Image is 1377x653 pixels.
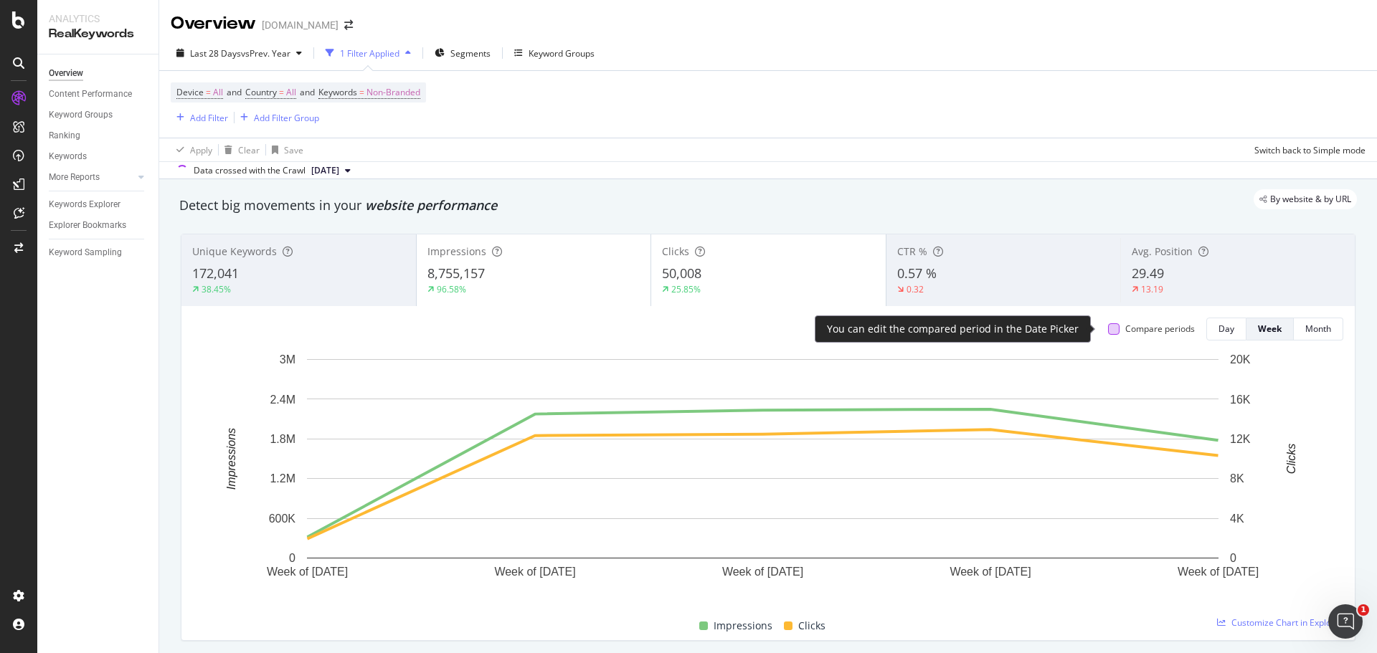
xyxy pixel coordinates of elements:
[1270,195,1351,204] span: By website & by URL
[49,245,148,260] a: Keyword Sampling
[49,87,132,102] div: Content Performance
[171,42,308,65] button: Last 28 DaysvsPrev. Year
[254,112,319,124] div: Add Filter Group
[49,245,122,260] div: Keyword Sampling
[1285,444,1297,475] text: Clicks
[206,86,211,98] span: =
[722,566,803,578] text: Week of [DATE]
[241,47,290,59] span: vs Prev. Year
[897,264,937,282] span: 0.57 %
[270,393,295,405] text: 2.4M
[311,164,339,177] span: 2025 Aug. 20th
[1246,318,1294,340] button: Week
[1254,144,1366,156] div: Switch back to Simple mode
[907,283,924,295] div: 0.32
[192,264,239,282] span: 172,041
[49,218,148,233] a: Explorer Bookmarks
[190,144,212,156] div: Apply
[827,322,1079,336] div: You can edit the compared period in the Date Picker
[494,566,575,578] text: Week of [DATE]
[49,66,83,81] div: Overview
[49,149,148,164] a: Keywords
[1230,353,1251,366] text: 20K
[1231,616,1343,629] span: Customize Chart in Explorer
[344,20,353,30] div: arrow-right-arrow-left
[49,108,148,123] a: Keyword Groups
[49,170,100,185] div: More Reports
[714,617,772,634] span: Impressions
[1206,318,1246,340] button: Day
[213,82,223,103] span: All
[270,472,295,485] text: 1.2M
[280,353,295,366] text: 3M
[1219,323,1234,335] div: Day
[306,162,356,179] button: [DATE]
[49,11,147,26] div: Analytics
[320,42,417,65] button: 1 Filter Applied
[1258,323,1282,335] div: Week
[289,552,295,564] text: 0
[225,428,237,490] text: Impressions
[49,197,148,212] a: Keywords Explorer
[49,87,148,102] a: Content Performance
[508,42,600,65] button: Keyword Groups
[950,566,1031,578] text: Week of [DATE]
[284,144,303,156] div: Save
[49,218,126,233] div: Explorer Bookmarks
[235,109,319,126] button: Add Filter Group
[1230,552,1236,564] text: 0
[190,112,228,124] div: Add Filter
[193,352,1333,601] svg: A chart.
[427,264,485,282] span: 8,755,157
[1132,244,1193,258] span: Avg. Position
[366,82,420,103] span: Non-Branded
[429,42,496,65] button: Segments
[1217,616,1343,629] a: Customize Chart in Explorer
[49,197,120,212] div: Keywords Explorer
[192,244,277,258] span: Unique Keywords
[1294,318,1343,340] button: Month
[194,164,306,177] div: Data crossed with the Crawl
[798,617,825,634] span: Clicks
[286,82,296,103] span: All
[318,86,357,98] span: Keywords
[266,138,303,161] button: Save
[176,86,204,98] span: Device
[171,11,256,36] div: Overview
[1141,283,1163,295] div: 13.19
[1358,604,1369,616] span: 1
[1178,566,1259,578] text: Week of [DATE]
[340,47,399,59] div: 1 Filter Applied
[267,566,348,578] text: Week of [DATE]
[1230,472,1244,485] text: 8K
[897,244,927,258] span: CTR %
[450,47,491,59] span: Segments
[269,513,296,525] text: 600K
[49,66,148,81] a: Overview
[49,108,113,123] div: Keyword Groups
[171,109,228,126] button: Add Filter
[1254,189,1357,209] div: legacy label
[300,86,315,98] span: and
[437,283,466,295] div: 96.58%
[49,170,134,185] a: More Reports
[262,18,339,32] div: [DOMAIN_NAME]
[190,47,241,59] span: Last 28 Days
[279,86,284,98] span: =
[49,128,80,143] div: Ranking
[529,47,595,59] div: Keyword Groups
[671,283,701,295] div: 25.85%
[245,86,277,98] span: Country
[1230,393,1251,405] text: 16K
[1230,513,1244,525] text: 4K
[227,86,242,98] span: and
[1249,138,1366,161] button: Switch back to Simple mode
[1125,323,1195,335] div: Compare periods
[219,138,260,161] button: Clear
[270,433,295,445] text: 1.8M
[202,283,231,295] div: 38.45%
[49,149,87,164] div: Keywords
[238,144,260,156] div: Clear
[427,244,486,258] span: Impressions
